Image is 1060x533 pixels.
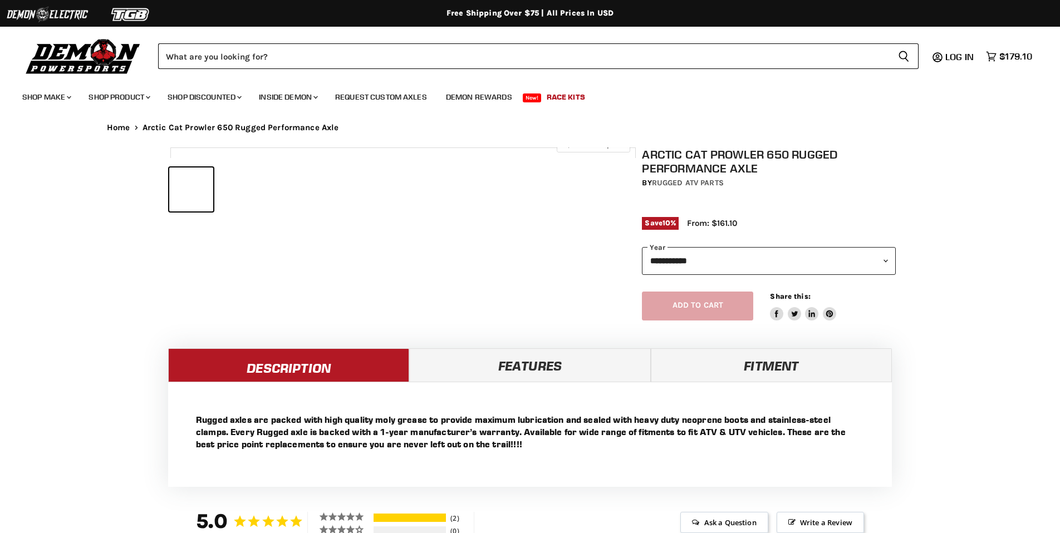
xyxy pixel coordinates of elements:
[409,348,650,382] a: Features
[652,178,724,187] a: Rugged ATV Parts
[999,51,1032,62] span: $179.10
[319,512,372,521] div: 5 ★
[169,167,213,211] button: Arctic Cat Prowler 650 Rugged Performance Axle thumbnail
[680,512,768,533] span: Ask a Question
[945,51,974,62] span: Log in
[687,218,737,228] span: From: $161.10
[327,86,435,108] a: Request Custom Axles
[85,8,975,18] div: Free Shipping Over $75 | All Prices In USD
[168,348,409,382] a: Description
[89,4,173,25] img: TGB Logo 2
[85,123,975,132] nav: Breadcrumbs
[538,86,593,108] a: Race Kits
[143,123,339,132] span: Arctic Cat Prowler 650 Rugged Performance Axle
[6,4,89,25] img: Demon Electric Logo 2
[14,86,78,108] a: Shop Make
[196,413,864,450] p: Rugged axles are packed with high quality moly grease to provide maximum lubrication and sealed w...
[159,86,248,108] a: Shop Discounted
[651,348,892,382] a: Fitment
[770,292,810,300] span: Share this:
[642,147,896,175] h1: Arctic Cat Prowler 650 Rugged Performance Axle
[523,93,542,102] span: New!
[264,167,308,211] button: Arctic Cat Prowler 650 Rugged Performance Axle thumbnail
[642,177,896,189] div: by
[14,81,1029,108] ul: Main menu
[889,43,919,69] button: Search
[158,43,889,69] input: Search
[777,512,864,533] span: Write a Review
[662,219,670,227] span: 10
[80,86,157,108] a: Shop Product
[374,514,446,522] div: 5-Star Ratings
[196,509,228,533] strong: 5.0
[642,247,896,274] select: year
[217,167,261,211] button: Arctic Cat Prowler 650 Rugged Performance Axle thumbnail
[158,43,919,69] form: Product
[770,292,836,321] aside: Share this:
[448,514,471,523] div: 2
[940,52,980,62] a: Log in
[22,36,144,76] img: Demon Powersports
[107,123,130,132] a: Home
[980,48,1038,65] a: $179.10
[642,217,679,229] span: Save %
[251,86,325,108] a: Inside Demon
[374,514,446,522] div: 100%
[562,140,624,149] span: Click to expand
[438,86,521,108] a: Demon Rewards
